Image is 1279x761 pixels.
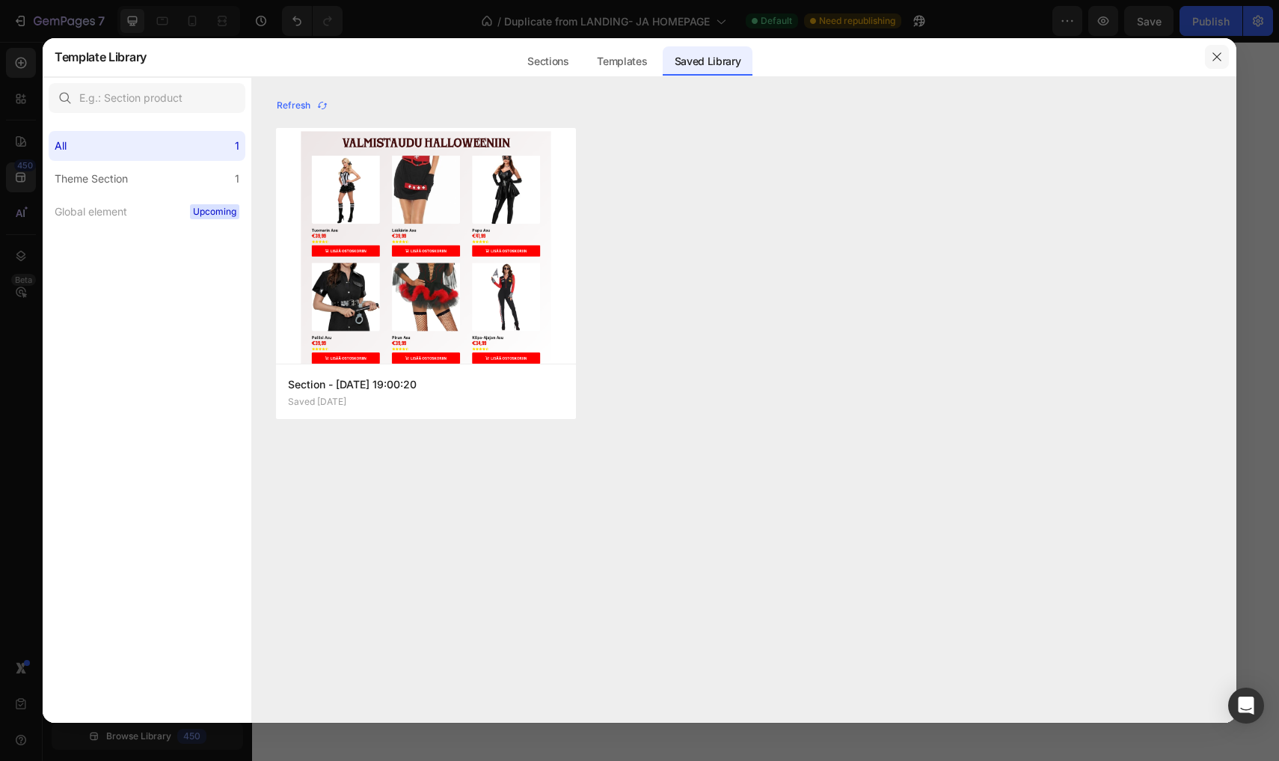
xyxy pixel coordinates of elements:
img: -a-gempagesversionv7shop-id579776857730187797theme-section-id586150336381584157.jpg [276,128,576,384]
div: Sections [515,46,580,76]
p: Section - [DATE] 19:00:20 [288,376,564,394]
div: 1 [235,170,239,188]
button: Refresh [276,95,329,116]
div: 1 [235,137,239,155]
div: All [55,137,67,155]
span: Upcoming [190,204,239,219]
div: Refresh [277,99,328,112]
p: Saved [DATE] [288,397,346,407]
div: Global element [55,203,127,221]
div: Theme Section [55,170,128,188]
div: Open Intercom Messenger [1228,688,1264,724]
div: Saved Library [663,46,753,76]
div: Templates [585,46,659,76]
input: E.g.: Section product [49,83,245,113]
h2: Template Library [55,37,147,76]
